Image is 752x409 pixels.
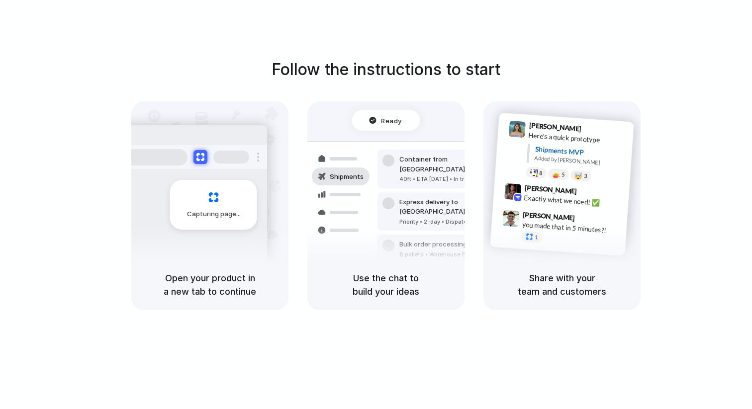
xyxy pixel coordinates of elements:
[272,58,500,82] h1: Follow the instructions to start
[399,155,507,174] div: Container from [GEOGRAPHIC_DATA]
[534,154,626,168] div: Added by [PERSON_NAME]
[578,214,598,226] span: 9:47 AM
[187,209,242,219] span: Capturing page
[399,250,492,259] div: 8 pallets • Warehouse B • Packed
[319,271,453,298] h5: Use the chat to build your ideas
[539,170,543,176] span: 8
[399,218,507,226] div: Priority • 2-day • Dispatched
[574,172,583,180] div: 🤯
[399,240,492,249] div: Bulk order processing
[524,193,623,210] div: Exactly what we need! ✅
[524,182,577,197] span: [PERSON_NAME]
[143,271,277,298] h5: Open your product in a new tab to continue
[584,173,587,179] span: 3
[562,172,565,177] span: 5
[522,220,621,237] div: you made that in 5 minutes?!
[535,144,627,161] div: Shipments MVP
[528,130,628,147] div: Here's a quick prototype
[580,187,600,199] span: 9:42 AM
[535,235,538,240] span: 1
[523,209,575,224] span: [PERSON_NAME]
[529,120,581,134] span: [PERSON_NAME]
[399,197,507,217] div: Express delivery to [GEOGRAPHIC_DATA]
[330,172,364,182] span: Shipments
[399,175,507,183] div: 40ft • ETA [DATE] • In transit
[495,271,629,298] h5: Share with your team and customers
[584,125,605,137] span: 9:41 AM
[381,115,402,125] span: Ready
